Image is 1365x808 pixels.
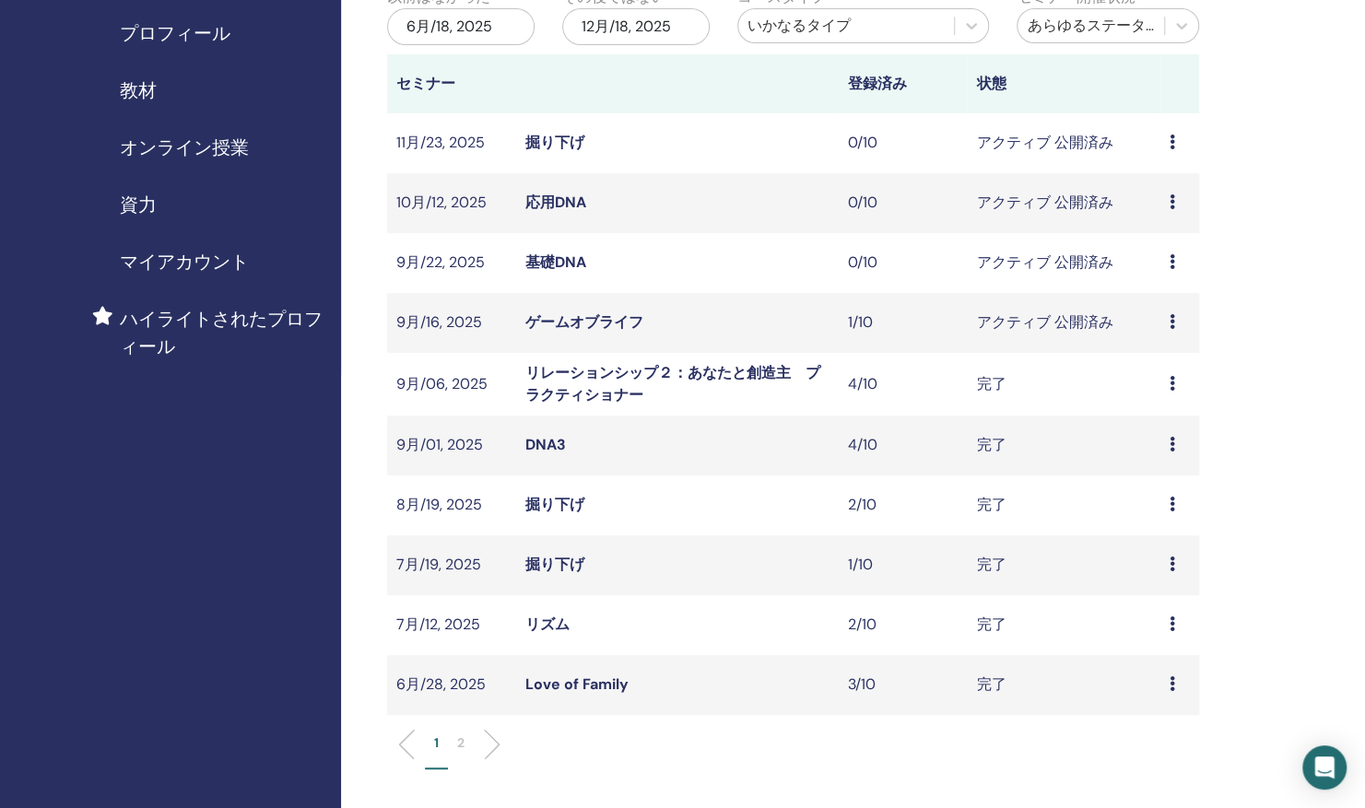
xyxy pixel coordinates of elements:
a: DNA3 [525,435,566,454]
td: 完了 [967,535,1160,595]
span: マイアカウント [120,248,249,275]
div: 6月/18, 2025 [387,8,535,45]
div: 12月/18, 2025 [562,8,710,45]
a: 掘り下げ [525,555,584,574]
td: アクティブ 公開済み [967,233,1160,293]
th: セミナー [387,54,516,113]
td: 4/10 [839,353,968,416]
td: 完了 [967,353,1160,416]
td: 完了 [967,595,1160,655]
a: 基礎DNA [525,252,586,272]
td: 2/10 [839,595,968,655]
a: 応用DNA [525,193,586,212]
td: 0/10 [839,113,968,173]
td: 1/10 [839,535,968,595]
td: 4/10 [839,416,968,475]
p: 2 [457,733,465,753]
td: 10月/12, 2025 [387,173,516,233]
div: Open Intercom Messenger [1302,745,1347,790]
span: 資力 [120,191,157,218]
a: Love of Family [525,674,629,694]
th: 登録済み [839,54,968,113]
td: 完了 [967,655,1160,715]
span: ハイライトされたプロフィール [120,305,326,360]
td: 9月/01, 2025 [387,416,516,475]
td: 9月/22, 2025 [387,233,516,293]
th: 状態 [967,54,1160,113]
td: 9月/06, 2025 [387,353,516,416]
td: アクティブ 公開済み [967,113,1160,173]
td: 11月/23, 2025 [387,113,516,173]
a: ゲームオブライフ [525,312,643,332]
a: 掘り下げ [525,133,584,152]
p: 1 [434,733,439,753]
td: 9月/16, 2025 [387,293,516,353]
td: 6月/28, 2025 [387,655,516,715]
td: アクティブ 公開済み [967,173,1160,233]
span: プロフィール [120,19,230,47]
td: 7月/19, 2025 [387,535,516,595]
div: あらゆるステータス [1027,15,1155,37]
div: いかなるタイプ [747,15,946,37]
span: オンライン授業 [120,134,249,161]
td: 7月/12, 2025 [387,595,516,655]
a: 掘り下げ [525,495,584,514]
td: 0/10 [839,233,968,293]
td: アクティブ 公開済み [967,293,1160,353]
a: リレーションシップ２：あなたと創造主 プラクティショナー [525,363,820,404]
a: リズム [525,615,570,634]
td: 1/10 [839,293,968,353]
td: 8月/19, 2025 [387,475,516,535]
td: 完了 [967,416,1160,475]
td: 完了 [967,475,1160,535]
span: 教材 [120,76,157,104]
td: 0/10 [839,173,968,233]
td: 2/10 [839,475,968,535]
td: 3/10 [839,655,968,715]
